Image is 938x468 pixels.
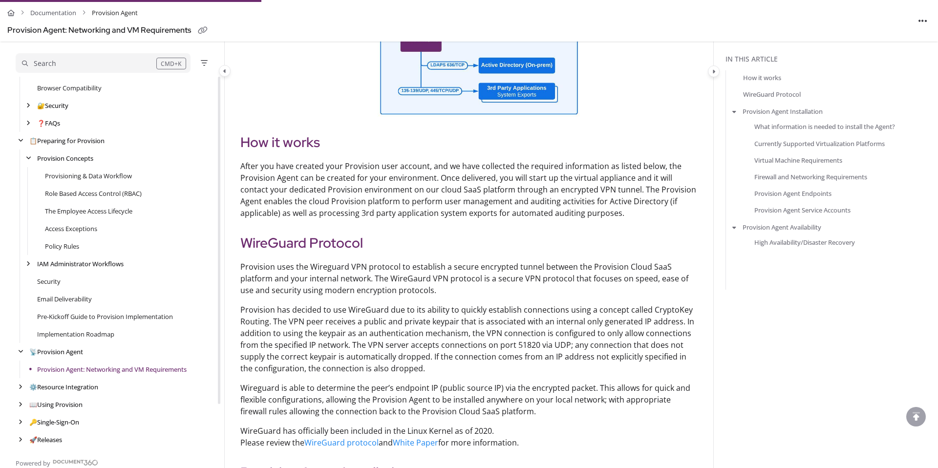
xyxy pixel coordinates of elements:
[219,65,231,77] button: Category toggle
[37,277,61,286] a: Security
[16,383,25,392] div: arrow
[37,329,114,339] a: Implementation Roadmap
[240,132,698,152] h2: How it works
[725,54,934,64] div: In this article
[754,189,831,198] a: Provision Agent Endpoints
[16,458,50,468] span: Powered by
[240,233,698,253] h2: WireGuard Protocol
[16,136,25,146] div: arrow
[743,73,781,83] a: How it works
[92,6,138,20] span: Provision Agent
[37,83,102,93] a: Browser Compatibility
[906,407,926,426] div: scroll to top
[754,205,851,215] a: Provision Agent Service Accounts
[240,261,698,296] p: Provision uses the Wireguard VPN protocol to establish a secure encrypted tunnel between the Prov...
[23,154,33,163] div: arrow
[29,347,83,357] a: Provision Agent
[29,383,37,391] span: ⚙️
[29,400,37,409] span: 📖
[304,437,379,448] a: WireGuard protocol
[45,189,142,198] a: Role Based Access Control (RBAC)
[7,23,191,38] div: Provision Agent: Networking and VM Requirements
[195,23,211,39] button: Copy link of
[16,400,25,409] div: arrow
[29,435,62,445] a: Releases
[37,101,68,110] a: Security
[240,304,698,374] p: Provision has decided to use WireGuard due to its ability to quickly establish connections using ...
[45,224,97,234] a: Access Exceptions
[23,101,33,110] div: arrow
[743,89,801,99] a: WireGuard Protocol
[37,118,60,128] a: FAQs
[53,460,98,466] img: Document360
[45,206,132,216] a: The Employee Access Lifecycle
[730,222,739,233] button: arrow
[30,6,76,20] a: Documentation
[29,400,83,409] a: Using Provision
[754,155,842,165] a: Virtual Machine Requirements
[37,312,173,321] a: Pre-Kickoff Guide to Provision Implementation
[29,347,37,356] span: 📡
[37,294,92,304] a: Email Deliverability
[37,259,124,269] a: IAM Administrator Workflows
[730,106,739,117] button: arrow
[23,119,33,128] div: arrow
[29,136,105,146] a: Preparing for Provision
[393,437,438,448] a: White Paper
[743,106,823,116] a: Provision Agent Installation
[198,57,210,69] button: Filter
[29,418,37,426] span: 🔑
[29,136,37,145] span: 📋
[16,435,25,445] div: arrow
[29,382,98,392] a: Resource Integration
[16,418,25,427] div: arrow
[7,6,15,20] a: Home
[240,425,698,448] p: WireGuard has officially been included in the Linux Kernel as of 2020. Please review the and for ...
[45,171,132,181] a: Provisioning & Data Workflow
[16,456,98,468] a: Powered by Document360 - opens in a new tab
[16,53,191,73] button: Search
[37,119,45,128] span: ❓
[240,382,698,417] p: Wireguard is able to determine the peer’s endpoint IP (public source IP) via the encrypted packet...
[754,138,885,148] a: Currently Supported Virtualization Platforms
[29,417,79,427] a: Single-Sign-On
[754,172,867,182] a: Firewall and Networking Requirements
[29,435,37,444] span: 🚀
[754,122,895,131] a: What information is needed to install the Agent?
[45,241,79,251] a: Policy Rules
[34,58,56,69] div: Search
[915,13,931,28] button: Article more options
[754,237,855,247] a: High Availability/Disaster Recovery
[37,364,187,374] a: Provision Agent: Networking and VM Requirements
[37,153,93,163] a: Provision Concepts
[708,65,720,77] button: Category toggle
[156,58,186,69] div: CMD+K
[743,222,821,232] a: Provision Agent Availability
[23,259,33,269] div: arrow
[37,101,45,110] span: 🔐
[240,160,698,219] p: After you have created your Provision user account, and we have collected the required informatio...
[16,347,25,357] div: arrow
